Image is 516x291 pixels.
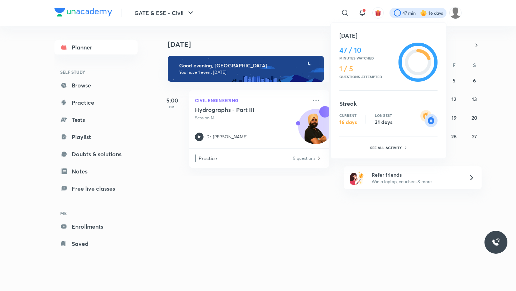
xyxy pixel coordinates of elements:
h5: [DATE] [339,31,438,40]
p: See all activity [370,145,403,150]
p: 16 days [339,119,357,125]
p: Questions attempted [339,75,396,79]
p: Longest [375,113,392,118]
p: Current [339,113,357,118]
h4: 1 / 5 [339,65,396,73]
h4: 47 / 10 [339,46,396,54]
img: streak [420,110,438,127]
p: Minutes watched [339,56,396,60]
h5: Streak [339,99,438,108]
p: 31 days [375,119,392,125]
